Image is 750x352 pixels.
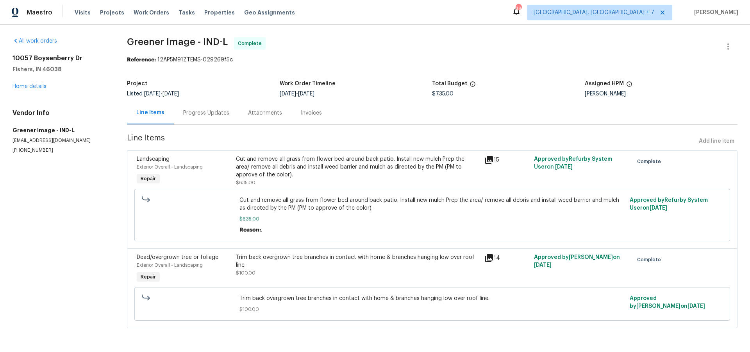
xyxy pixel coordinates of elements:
span: Greener Image - IND-L [127,37,228,47]
h5: Project [127,81,147,86]
a: All work orders [12,38,57,44]
span: Line Items [127,134,696,149]
h5: Work Order Timeline [280,81,336,86]
span: $100.00 [239,305,625,313]
span: [PERSON_NAME] [691,9,738,16]
span: Listed [127,91,179,97]
span: Repair [137,273,159,281]
div: 14 [484,253,529,263]
span: [DATE] [280,91,296,97]
h5: Greener Image - IND-L [12,126,108,134]
span: . [261,227,262,233]
span: [GEOGRAPHIC_DATA], [GEOGRAPHIC_DATA] + 7 [534,9,654,16]
span: Complete [637,158,664,165]
div: Invoices [301,109,322,117]
span: Projects [100,9,124,16]
span: [DATE] [534,262,552,268]
span: Maestro [27,9,52,16]
p: [EMAIL_ADDRESS][DOMAIN_NAME] [12,137,108,144]
span: Repair [137,175,159,183]
span: Approved by [PERSON_NAME] on [630,296,705,309]
span: [DATE] [687,304,705,309]
span: The total cost of line items that have been proposed by Opendoor. This sum includes line items th... [470,81,476,91]
span: $635.00 [236,180,255,185]
span: - [280,91,314,97]
span: Approved by [PERSON_NAME] on [534,255,620,268]
h5: Assigned HPM [585,81,624,86]
h2: 10057 Boysenberry Dr [12,54,108,62]
span: $635.00 [239,215,625,223]
span: Approved by Refurby System User on [630,198,708,211]
div: 12AP5M91ZTEMS-029269f5c [127,56,737,64]
span: Geo Assignments [244,9,295,16]
span: Approved by Refurby System User on [534,156,612,170]
span: Exterior Overall - Landscaping [137,165,203,169]
h4: Vendor Info [12,109,108,117]
span: Visits [75,9,91,16]
h5: Fishers, IN 46038 [12,65,108,73]
p: [PHONE_NUMBER] [12,147,108,154]
span: [DATE] [162,91,179,97]
span: [DATE] [144,91,161,97]
div: Trim back overgrown tree branches in contact with home & branches hanging low over roof line. [236,253,479,269]
span: [DATE] [555,164,573,170]
span: Trim back overgrown tree branches in contact with home & branches hanging low over roof line. [239,295,625,302]
h5: Total Budget [432,81,467,86]
b: Reference: [127,57,156,63]
a: Home details [12,84,46,89]
span: Tasks [179,10,195,15]
span: Complete [238,40,265,47]
span: $735.00 [432,91,454,97]
span: - [144,91,179,97]
div: Cut and remove all grass from flower bed around back patio. Install new mulch Prep the area/ remo... [236,155,479,179]
div: Line Items [136,109,164,117]
span: $100.00 [236,271,255,275]
span: Work Orders [134,9,169,16]
span: Exterior Overall - Landscaping [137,263,203,268]
span: [DATE] [298,91,314,97]
span: Complete [637,256,664,264]
span: The hpm assigned to this work order. [626,81,632,91]
div: 15 [484,155,529,165]
span: Reason: [239,227,261,233]
div: Attachments [248,109,282,117]
span: Properties [204,9,235,16]
div: Progress Updates [183,109,229,117]
span: Dead/overgrown tree or foliage [137,255,218,260]
div: [PERSON_NAME] [585,91,737,97]
span: [DATE] [650,205,667,211]
div: 38 [516,5,521,13]
span: Landscaping [137,156,170,162]
span: Cut and remove all grass from flower bed around back patio. Install new mulch Prep the area/ remo... [239,196,625,212]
